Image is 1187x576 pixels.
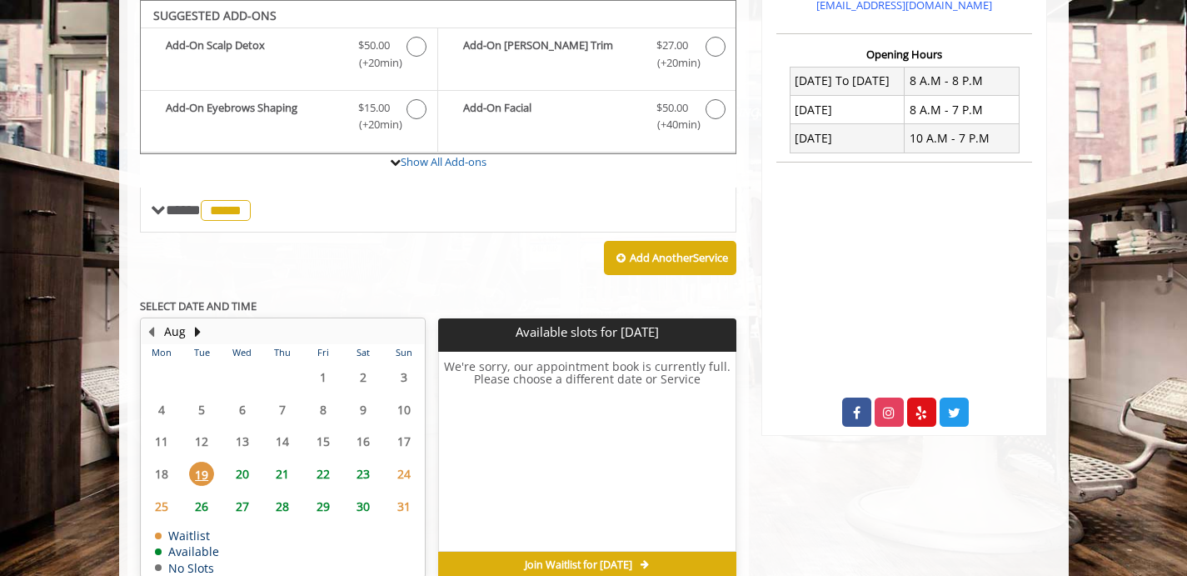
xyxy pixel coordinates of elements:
span: 28 [270,494,295,518]
th: Wed [222,344,262,361]
button: Aug [164,323,186,341]
td: Select day26 [182,490,222,523]
td: Select day23 [343,458,383,490]
td: [DATE] To [DATE] [790,67,905,95]
p: Available slots for [DATE] [445,325,730,339]
td: Select day25 [142,490,182,523]
b: Add-On Scalp Detox [166,37,342,72]
span: 22 [311,462,336,486]
span: $50.00 [656,99,688,117]
span: 19 [189,462,214,486]
label: Add-On Eyebrows Shaping [149,99,429,138]
span: 23 [351,462,376,486]
td: Select day31 [383,490,424,523]
span: 30 [351,494,376,518]
td: Select day29 [302,490,342,523]
th: Sun [383,344,424,361]
span: 26 [189,494,214,518]
span: 27 [230,494,255,518]
b: SELECT DATE AND TIME [140,298,257,313]
td: 8 A.M - 7 P.M [905,96,1020,124]
button: Next Month [192,323,205,341]
span: (+20min ) [349,116,398,133]
span: (+20min ) [349,54,398,72]
th: Thu [262,344,302,361]
td: Select day24 [383,458,424,490]
th: Mon [142,344,182,361]
label: Add-On Facial [446,99,727,138]
td: [DATE] [790,124,905,153]
td: Select day20 [222,458,262,490]
span: 29 [311,494,336,518]
span: (+40min ) [647,116,696,133]
span: Join Waitlist for [DATE] [525,558,632,572]
a: Show All Add-ons [401,154,486,169]
label: Add-On Beard Trim [446,37,727,76]
label: Add-On Scalp Detox [149,37,429,76]
b: SUGGESTED ADD-ONS [153,8,277,23]
td: No Slots [155,562,219,574]
span: 21 [270,462,295,486]
td: Select day30 [343,490,383,523]
td: Select day19 [182,458,222,490]
td: Waitlist [155,529,219,542]
td: Select day21 [262,458,302,490]
span: 24 [392,462,416,486]
b: Add-On [PERSON_NAME] Trim [463,37,640,72]
span: $15.00 [358,99,390,117]
th: Sat [343,344,383,361]
td: [DATE] [790,96,905,124]
button: Previous Month [145,323,158,341]
span: 25 [149,494,174,518]
td: 10 A.M - 7 P.M [905,124,1020,153]
button: Add AnotherService [604,241,736,276]
h6: We're sorry, our appointment book is currently full. Please choose a different date or Service [439,360,736,545]
td: Select day22 [302,458,342,490]
b: Add Another Service [630,250,728,265]
span: $50.00 [358,37,390,54]
th: Tue [182,344,222,361]
td: Available [155,545,219,558]
td: Select day28 [262,490,302,523]
b: Add-On Facial [463,99,640,134]
span: 20 [230,462,255,486]
td: Select day27 [222,490,262,523]
b: Add-On Eyebrows Shaping [166,99,342,134]
td: 8 A.M - 8 P.M [905,67,1020,95]
span: 31 [392,494,416,518]
span: $27.00 [656,37,688,54]
h3: Opening Hours [776,48,1032,60]
th: Fri [302,344,342,361]
span: (+20min ) [647,54,696,72]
